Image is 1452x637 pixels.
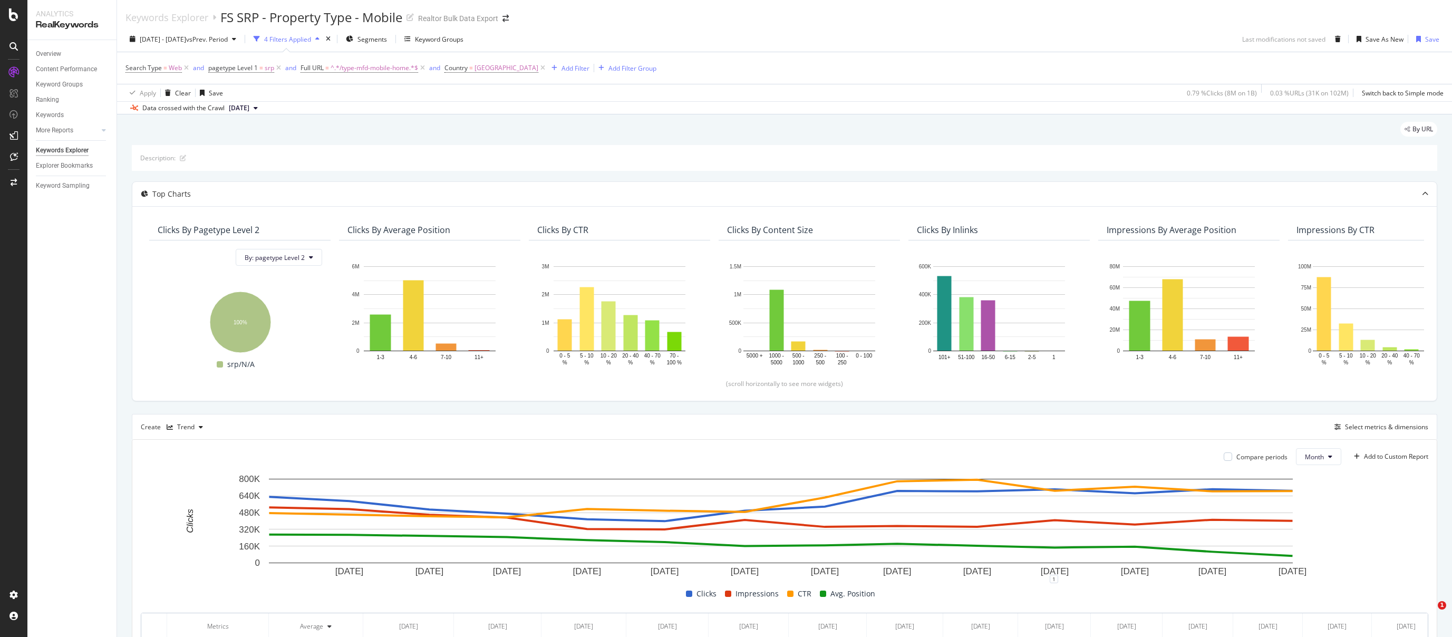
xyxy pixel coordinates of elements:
text: 2M [352,320,360,325]
text: 250 - [814,353,826,359]
a: Content Performance [36,64,109,75]
text: 4M [352,292,360,297]
div: Impressions By Average Position [1107,225,1236,235]
text: 60M [1110,285,1120,291]
div: [DATE] [1397,622,1416,631]
div: Clear [175,89,191,98]
div: Content Performance [36,64,97,75]
div: [DATE] [1328,622,1347,631]
text: 1 [1052,354,1056,360]
text: % [1387,360,1392,365]
svg: A chart. [537,261,702,367]
text: [DATE] [415,566,444,576]
text: [DATE] [493,566,521,576]
div: [DATE] [574,622,593,631]
div: Overview [36,49,61,60]
div: and [285,63,296,72]
text: Clicks [185,509,195,533]
a: Overview [36,49,109,60]
text: 16-50 [981,354,995,360]
span: pagetype Level 1 [208,63,258,72]
text: 480K [239,508,260,518]
text: 50M [1301,306,1311,312]
div: Realtor Bulk Data Export [418,13,498,24]
text: 5 - 10 [580,353,594,359]
svg: A chart. [917,261,1081,367]
text: 6M [352,264,360,269]
text: 20 - 40 [1381,353,1398,359]
a: Explorer Bookmarks [36,160,109,171]
span: Impressions [735,587,779,600]
div: 0.03 % URLs ( 31K on 102M ) [1270,89,1349,98]
div: A chart. [141,474,1420,579]
span: = [325,63,329,72]
button: Switch back to Simple mode [1358,84,1444,101]
text: 600K [919,264,932,269]
text: 20 - 40 [622,353,639,359]
text: 800K [239,475,260,485]
text: 100% [234,319,247,325]
text: 200K [919,320,932,325]
a: Keywords Explorer [36,145,109,156]
div: Clicks By Inlinks [917,225,978,235]
text: 7-10 [1200,354,1211,360]
div: A chart. [158,286,322,354]
span: CTR [798,587,811,600]
text: 500K [729,320,742,325]
svg: A chart. [727,261,892,367]
text: [DATE] [883,566,912,576]
text: 40 - 70 [644,353,661,359]
div: (scroll horizontally to see more widgets) [145,379,1424,388]
text: % [650,360,655,365]
text: [DATE] [731,566,759,576]
text: 320K [239,525,260,535]
text: 4-6 [410,354,418,360]
button: Trend [162,419,207,436]
div: A chart. [347,261,512,367]
div: [DATE] [1045,622,1064,631]
text: % [584,360,589,365]
text: 400K [919,292,932,297]
span: srp/N/A [227,358,255,371]
div: [DATE] [658,622,677,631]
span: 1 [1438,601,1446,610]
text: 7-10 [441,354,451,360]
span: Full URL [301,63,324,72]
div: [DATE] [739,622,758,631]
button: and [285,63,296,73]
text: 1-3 [1136,354,1144,360]
text: 70 - [670,353,679,359]
div: RealKeywords [36,19,108,31]
text: 6-15 [1005,354,1015,360]
button: Clear [161,84,191,101]
text: % [1343,360,1348,365]
span: [DATE] - [DATE] [140,35,186,44]
button: Add to Custom Report [1350,448,1428,465]
text: % [606,360,611,365]
button: Add Filter [547,62,589,74]
text: [DATE] [1041,566,1069,576]
div: Description: [140,153,176,162]
div: Clicks By Average Position [347,225,450,235]
text: [DATE] [573,566,602,576]
text: 160K [239,542,260,552]
div: Apply [140,89,156,98]
text: 11+ [475,354,483,360]
text: [DATE] [1198,566,1227,576]
div: [DATE] [895,622,914,631]
span: vs Prev. Period [186,35,228,44]
text: % [628,360,633,365]
div: More Reports [36,125,73,136]
text: 1000 [792,360,805,365]
iframe: Intercom live chat [1416,601,1441,626]
text: [DATE] [1279,566,1307,576]
div: Keywords Explorer [125,12,208,23]
text: 100 - [836,353,848,359]
button: and [193,63,204,73]
text: % [563,360,567,365]
div: Keyword Groups [415,35,463,44]
text: 5000 [771,360,783,365]
text: % [1409,360,1414,365]
button: Add Filter Group [594,62,656,74]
